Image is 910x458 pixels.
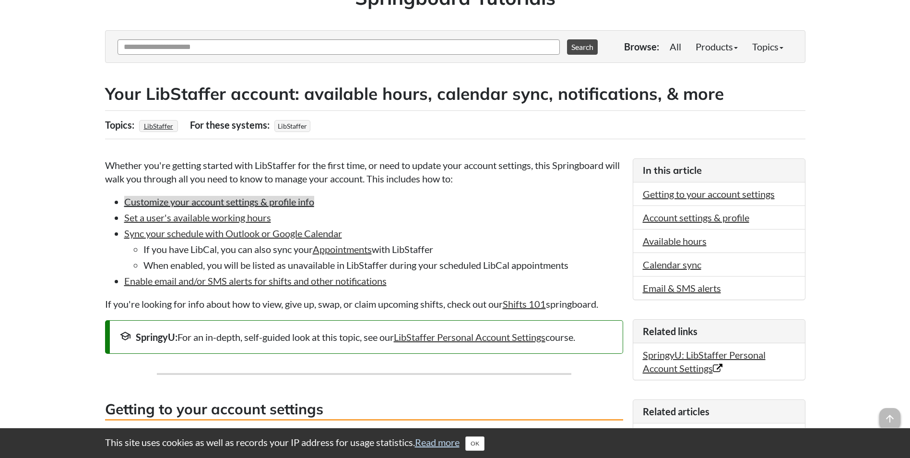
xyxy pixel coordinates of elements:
span: Related links [643,325,697,337]
a: Set a user's available working hours [124,212,271,223]
strong: SpringyU: [136,331,177,343]
a: Products [688,37,745,56]
a: All [662,37,688,56]
p: Whether you're getting started with LibStaffer for the first time, or need to update your account... [105,158,623,185]
div: This site uses cookies as well as records your IP address for usage statistics. [95,435,815,451]
button: Close [465,436,485,451]
span: school [119,330,131,342]
h3: Getting to your account settings [105,399,623,421]
a: Email & SMS alerts [643,282,721,294]
a: Calendar sync [643,259,701,270]
span: Related articles [643,406,709,417]
a: Account settings & profile [643,212,749,223]
a: Enable email and/or SMS alerts for shifts and other notifications [124,275,387,287]
h2: Your LibStaffer account: available hours, calendar sync, notifications, & more [105,82,805,106]
a: Shifts 101 [503,298,546,310]
div: Topics: [105,116,137,134]
li: If you have LibCal, you can also sync your with LibStaffer [143,242,623,256]
button: Search [567,39,598,55]
a: LibStaffer Personal Account Settings [394,331,545,343]
span: LibStaffer [274,120,310,132]
div: For these systems: [190,116,272,134]
a: Topics [745,37,791,56]
span: arrow_upward [879,408,900,429]
a: Customize your account settings & profile info [124,196,314,207]
li: When enabled, you will be listed as unavailable in LibStaffer during your scheduled LibCal appoin... [143,258,623,272]
div: For an in-depth, self-guided look at this topic, see our course. [119,330,613,344]
a: Sync your schedule with Outlook or Google Calendar [124,228,342,239]
a: Getting to your account settings [643,188,775,200]
p: If you're looking for info about how to view, give up, swap, or claim upcoming shifts, check out ... [105,297,623,311]
a: SpringyU: LibStaffer Personal Account Settings [643,349,766,374]
p: Browse: [624,40,659,53]
a: Read more [415,436,460,448]
a: LibStaffer [142,119,175,133]
a: arrow_upward [879,409,900,421]
a: Appointments [313,243,372,255]
a: Available hours [643,235,707,247]
h3: In this article [643,164,795,177]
